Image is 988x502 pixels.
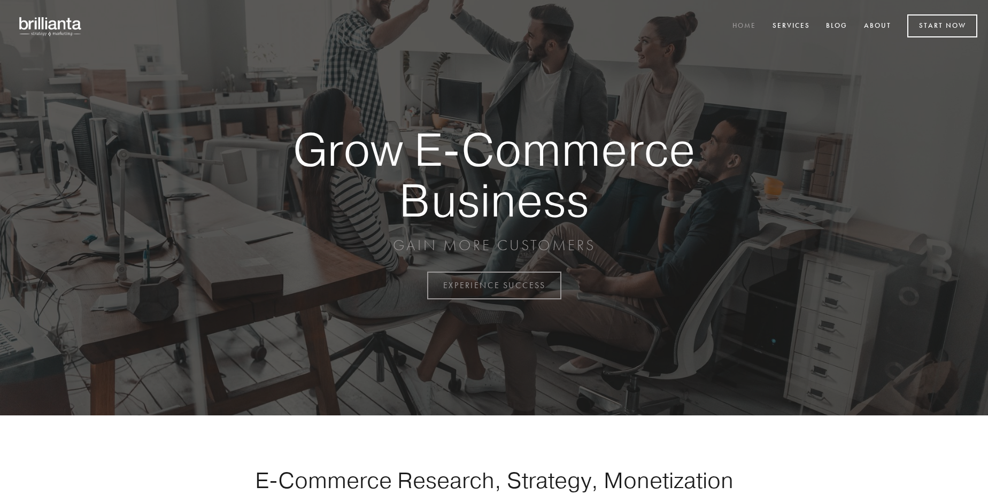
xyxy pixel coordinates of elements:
strong: Grow E-Commerce Business [256,124,732,225]
a: About [857,18,898,35]
a: Home [725,18,763,35]
img: brillianta - research, strategy, marketing [11,11,91,42]
h1: E-Commerce Research, Strategy, Monetization [221,467,767,493]
a: EXPERIENCE SUCCESS [427,272,561,299]
a: Start Now [907,14,977,37]
p: GAIN MORE CUSTOMERS [256,236,732,255]
a: Blog [819,18,854,35]
a: Services [766,18,817,35]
